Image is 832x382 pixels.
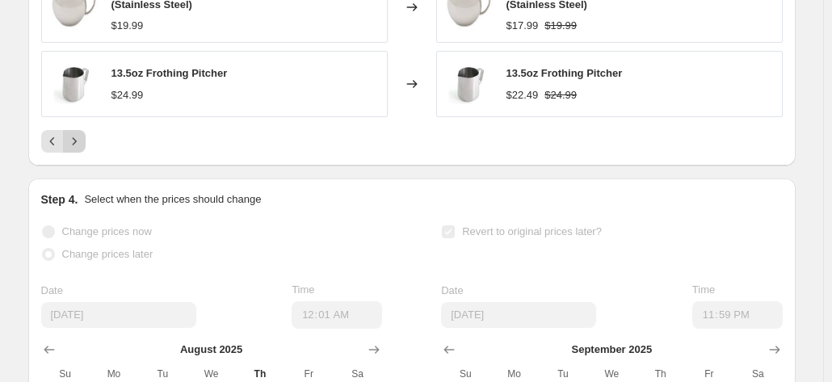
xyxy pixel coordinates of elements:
[691,367,727,380] span: Fr
[292,301,382,329] input: 12:00
[84,191,261,208] p: Select when the prices should change
[38,338,61,361] button: Show previous month, July 2025
[441,302,596,328] input: 8/28/2025
[63,130,86,153] button: Next
[763,338,786,361] button: Show next month, October 2025
[441,284,463,296] span: Date
[96,367,132,380] span: Mo
[445,60,494,108] img: 135oz-frothing-pitcheranthonys-espresso-385127_80x.webp
[544,18,577,34] strike: $19.99
[41,191,78,208] h2: Step 4.
[41,130,86,153] nav: Pagination
[594,367,629,380] span: We
[242,367,278,380] span: Th
[438,338,460,361] button: Show previous month, August 2025
[692,283,715,296] span: Time
[292,283,314,296] span: Time
[544,87,577,103] strike: $24.99
[111,18,144,34] div: $19.99
[193,367,229,380] span: We
[497,367,532,380] span: Mo
[62,225,152,237] span: Change prices now
[339,367,375,380] span: Sa
[111,67,228,79] span: 13.5oz Frothing Pitcher
[50,60,99,108] img: 135oz-frothing-pitcheranthonys-espresso-385127_80x.webp
[41,302,196,328] input: 8/28/2025
[41,284,63,296] span: Date
[692,301,783,329] input: 12:00
[462,225,602,237] span: Revert to original prices later?
[363,338,385,361] button: Show next month, September 2025
[740,367,775,380] span: Sa
[291,367,326,380] span: Fr
[642,367,678,380] span: Th
[506,67,623,79] span: 13.5oz Frothing Pitcher
[545,367,581,380] span: Tu
[41,130,64,153] button: Previous
[62,248,153,260] span: Change prices later
[506,18,539,34] div: $17.99
[145,367,180,380] span: Tu
[48,367,83,380] span: Su
[506,87,539,103] div: $22.49
[111,87,144,103] div: $24.99
[448,367,483,380] span: Su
